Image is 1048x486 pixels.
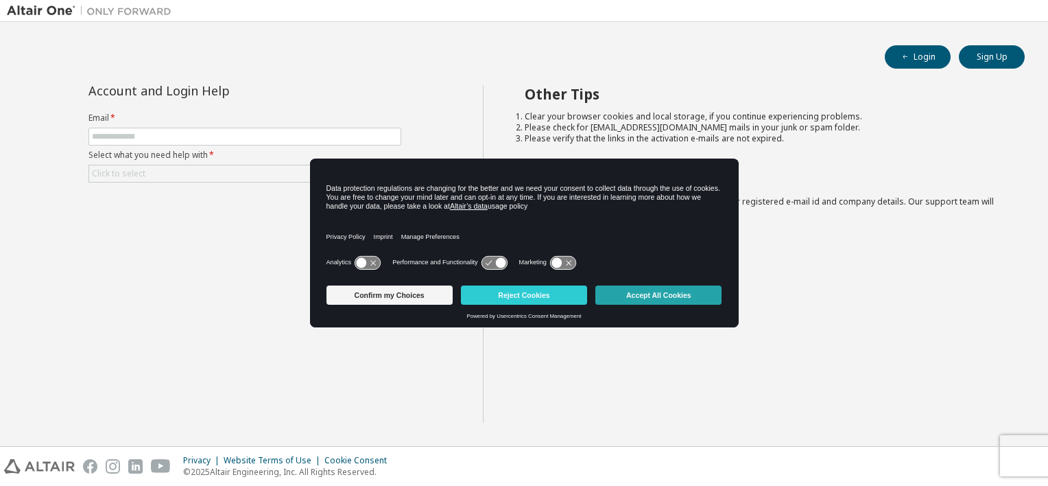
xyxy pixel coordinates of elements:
[959,45,1025,69] button: Sign Up
[525,133,1001,144] li: Please verify that the links in the activation e-mails are not expired.
[88,85,339,96] div: Account and Login Help
[885,45,951,69] button: Login
[92,168,145,179] div: Click to select
[525,122,1001,133] li: Please check for [EMAIL_ADDRESS][DOMAIN_NAME] mails in your junk or spam folder.
[4,459,75,474] img: altair_logo.svg
[89,165,401,182] div: Click to select
[88,150,401,161] label: Select what you need help with
[7,4,178,18] img: Altair One
[128,459,143,474] img: linkedin.svg
[525,196,994,218] span: with a brief description of the problem, your registered e-mail id and company details. Our suppo...
[106,459,120,474] img: instagram.svg
[525,111,1001,122] li: Clear your browser cookies and local storage, if you continue experiencing problems.
[183,455,224,466] div: Privacy
[324,455,395,466] div: Cookie Consent
[183,466,395,478] p: © 2025 Altair Engineering, Inc. All Rights Reserved.
[88,113,401,124] label: Email
[525,170,1001,188] h2: Not sure how to login?
[83,459,97,474] img: facebook.svg
[151,459,171,474] img: youtube.svg
[525,85,1001,103] h2: Other Tips
[224,455,324,466] div: Website Terms of Use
